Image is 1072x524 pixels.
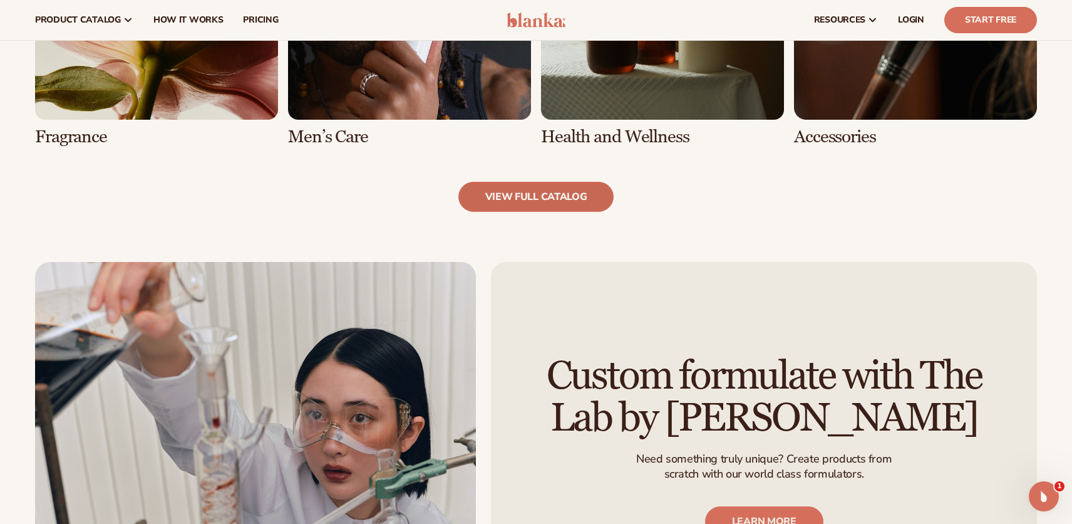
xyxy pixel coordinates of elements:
[636,467,892,481] p: scratch with our world class formulators.
[814,15,865,25] span: resources
[636,452,892,466] p: Need something truly unique? Create products from
[898,15,924,25] span: LOGIN
[507,13,566,28] img: logo
[243,15,278,25] span: pricing
[458,182,614,212] a: view full catalog
[35,15,121,25] span: product catalog
[153,15,224,25] span: How It Works
[1054,481,1064,491] span: 1
[526,355,1002,439] h2: Custom formulate with The Lab by [PERSON_NAME]
[944,7,1037,33] a: Start Free
[1029,481,1059,511] iframe: Intercom live chat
